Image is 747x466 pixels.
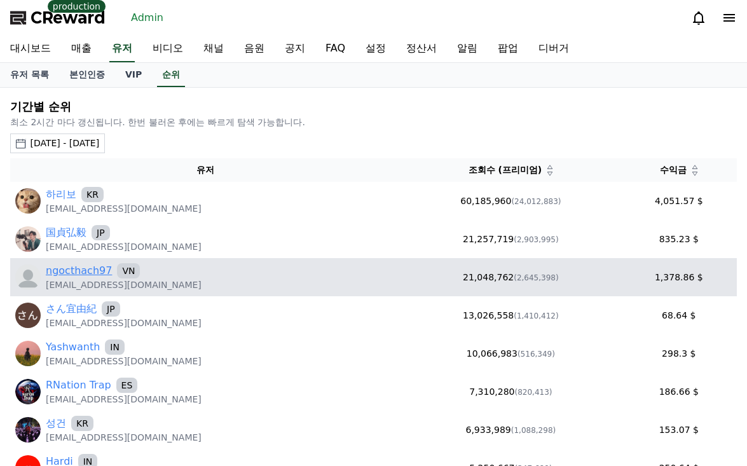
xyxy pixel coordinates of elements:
[10,116,737,128] p: 최소 2시간 마다 갱신됩니다. 한번 불러온 후에는 빠르게 탐색 가능합니다.
[528,36,579,62] a: 디버거
[401,411,621,449] td: 6,933,989
[447,36,488,62] a: 알림
[46,393,202,406] p: [EMAIL_ADDRESS][DOMAIN_NAME]
[117,263,140,278] span: VN
[84,376,164,408] a: Messages
[61,36,102,62] a: 매출
[621,373,737,411] td: 186.66 $
[514,312,558,320] span: (1,410,412)
[81,187,104,202] span: KR
[46,317,202,329] p: [EMAIL_ADDRESS][DOMAIN_NAME]
[32,395,55,405] span: Home
[109,36,135,62] a: 유저
[396,36,447,62] a: 정산서
[621,182,737,220] td: 4,051.57 $
[514,235,558,244] span: (2,903,995)
[126,8,168,28] a: Admin
[621,258,737,296] td: 1,378.86 $
[275,36,315,62] a: 공지
[46,431,202,444] p: [EMAIL_ADDRESS][DOMAIN_NAME]
[10,134,105,153] button: [DATE] - [DATE]
[46,263,112,278] a: ngocthach97
[401,296,621,334] td: 13,026,558
[46,187,76,202] a: 하리보
[46,202,202,215] p: [EMAIL_ADDRESS][DOMAIN_NAME]
[102,301,120,317] span: JP
[59,63,115,87] a: 본인인증
[10,8,106,28] a: CReward
[401,334,621,373] td: 10,066,983
[46,240,202,253] p: [EMAIL_ADDRESS][DOMAIN_NAME]
[193,36,234,62] a: 채널
[157,63,185,87] a: 순위
[15,417,41,442] img: http://k.kakaocdn.net/dn/QdNCG/btsF3DKy24N/9rKv6ZT6x4G035KsHbO9ok/img_640x640.jpg
[401,373,621,411] td: 7,310,280
[621,220,737,258] td: 835.23 $
[511,426,556,435] span: (1,088,298)
[511,197,561,206] span: (24,012,883)
[15,264,41,290] img: profile_blank.webp
[15,188,41,214] img: https://lh3.googleusercontent.com/a/ACg8ocLOmR619qD5XjEFh2fKLs4Q84ZWuCVfCizvQOTI-vw1qp5kxHyZ=s96-c
[488,36,528,62] a: 팝업
[401,220,621,258] td: 21,257,719
[142,36,193,62] a: 비디오
[92,225,110,240] span: JP
[46,378,111,393] a: RNation Trap
[621,296,737,334] td: 68.64 $
[46,416,66,431] a: 성건
[105,339,125,355] span: IN
[188,395,219,405] span: Settings
[30,137,99,150] div: [DATE] - [DATE]
[4,376,84,408] a: Home
[469,163,542,177] span: 조회수 (프리미엄)
[10,98,737,116] h2: 기간별 순위
[164,376,244,408] a: Settings
[660,163,687,177] span: 수익금
[46,339,100,355] a: Yashwanth
[621,411,737,449] td: 153.07 $
[31,8,106,28] span: CReward
[71,416,93,431] span: KR
[517,350,555,359] span: (516,349)
[15,341,41,366] img: https://lh3.googleusercontent.com/a/ACg8ocLSimGQaXkTpc10kwoVl__E5nGEOS5fO_vrZ3a-lpemSHgAYus=s96-c
[46,278,202,291] p: [EMAIL_ADDRESS][DOMAIN_NAME]
[401,258,621,296] td: 21,048,762
[115,63,152,87] a: VIP
[106,395,143,406] span: Messages
[621,334,737,373] td: 298.3 $
[15,226,41,252] img: https://lh3.googleusercontent.com/a/ACg8ocIeB3fKyY6fN0GaUax-T_VWnRXXm1oBEaEwHbwvSvAQlCHff8Lg=s96-c
[10,158,401,182] th: 유저
[15,379,41,404] img: https://lh3.googleusercontent.com/a/ACg8ocLd-rnJ3QWZeLESuSE_lo8AXAZDYdazc5UkVnR4o0omePhwHCw=s96-c
[116,378,138,393] span: ES
[46,225,86,240] a: 国貞弘毅
[514,273,558,282] span: (2,645,398)
[514,388,552,397] span: (820,413)
[401,182,621,220] td: 60,185,960
[355,36,396,62] a: 설정
[46,301,97,317] a: さん宜由紀
[46,355,202,367] p: [EMAIL_ADDRESS][DOMAIN_NAME]
[234,36,275,62] a: 음원
[15,303,41,328] img: https://lh3.googleusercontent.com/a/ACg8ocJyqIvzcjOKCc7CLR06tbfW3SYXcHq8ceDLY-NhrBxcOt2D2w=s96-c
[315,36,355,62] a: FAQ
